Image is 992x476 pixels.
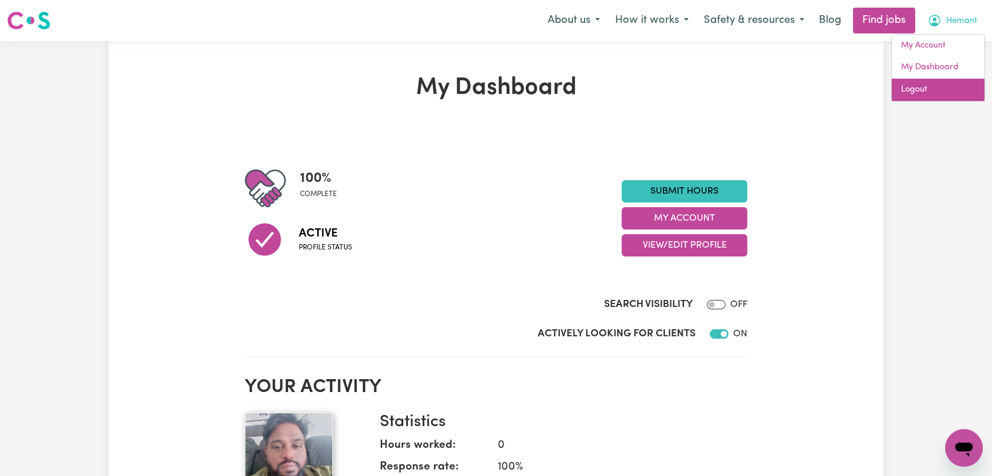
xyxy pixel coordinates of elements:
[300,168,346,209] div: Profile completeness: 100%
[300,168,337,189] span: 100 %
[488,459,738,476] dd: 100 %
[622,180,747,202] a: Submit Hours
[538,326,696,342] label: Actively Looking for Clients
[622,207,747,229] button: My Account
[945,429,983,467] iframe: Button to launch messaging window
[892,79,984,101] a: Logout
[540,8,608,33] button: About us
[7,10,50,31] img: Careseekers logo
[604,297,693,312] label: Search Visibility
[853,8,915,33] a: Find jobs
[892,56,984,79] a: My Dashboard
[245,376,747,399] h2: Your activity
[245,74,747,102] h1: My Dashboard
[300,189,337,200] span: complete
[946,15,977,28] span: Hemant
[892,35,984,57] a: My Account
[380,413,738,433] h3: Statistics
[812,8,848,33] a: Blog
[7,7,50,34] a: Careseekers logo
[622,234,747,256] button: View/Edit Profile
[920,8,985,33] button: My Account
[380,437,488,459] dt: Hours worked:
[488,437,738,454] dd: 0
[730,300,747,309] span: OFF
[608,8,696,33] button: How it works
[891,34,985,102] div: My Account
[733,329,747,339] span: ON
[299,225,352,242] span: Active
[299,242,352,253] span: Profile status
[696,8,812,33] button: Safety & resources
